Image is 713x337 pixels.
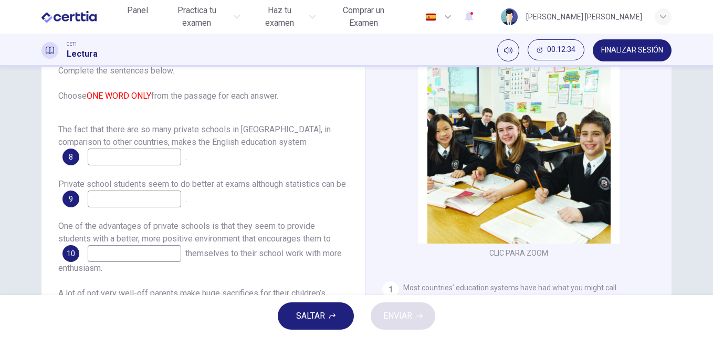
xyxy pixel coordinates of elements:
a: Panel [121,1,154,33]
button: Haz tu examen [248,1,319,33]
span: FINALIZAR SESIÓN [601,46,663,55]
img: Profile picture [501,8,518,25]
span: 10 [67,250,75,257]
span: 8 [69,153,73,161]
span: CET1 [67,40,77,48]
button: SALTAR [278,302,354,330]
button: Practica tu examen [159,1,245,33]
span: A lot of not very well-off parents make huge sacrifices for their children’s [58,288,326,298]
button: 00:12:34 [528,39,584,60]
span: themselves to their school work with more enthusiasm. [58,248,342,273]
div: [PERSON_NAME] [PERSON_NAME] [526,10,642,23]
span: 9 [69,195,73,203]
span: . [185,152,187,162]
span: SALTAR [296,309,325,323]
span: One of the advantages of private schools is that they seem to provide students with a better, mor... [58,221,331,244]
div: 1 [382,281,399,298]
font: ONE WORD ONLY [87,91,151,101]
div: Silenciar [497,39,519,61]
span: Haz tu examen [253,4,306,29]
span: The fact that there are so many private schools in [GEOGRAPHIC_DATA], in comparison to other coun... [58,124,331,147]
a: CERTTIA logo [41,6,121,27]
span: Panel [127,4,148,17]
span: Private school students seem to do better at exams although statistics can be [58,179,346,189]
button: Panel [121,1,154,20]
span: . [185,194,187,204]
div: Ocultar [528,39,584,61]
span: Complete the sentences below. Choose from the passage for each answer. [58,65,348,102]
span: Comprar un Examen [328,4,399,29]
span: 00:12:34 [547,46,575,54]
button: FINALIZAR SESIÓN [593,39,672,61]
img: es [424,13,437,21]
h1: Lectura [67,48,98,60]
span: Practica tu examen [163,4,231,29]
img: CERTTIA logo [41,6,97,27]
button: Comprar un Examen [324,1,403,33]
